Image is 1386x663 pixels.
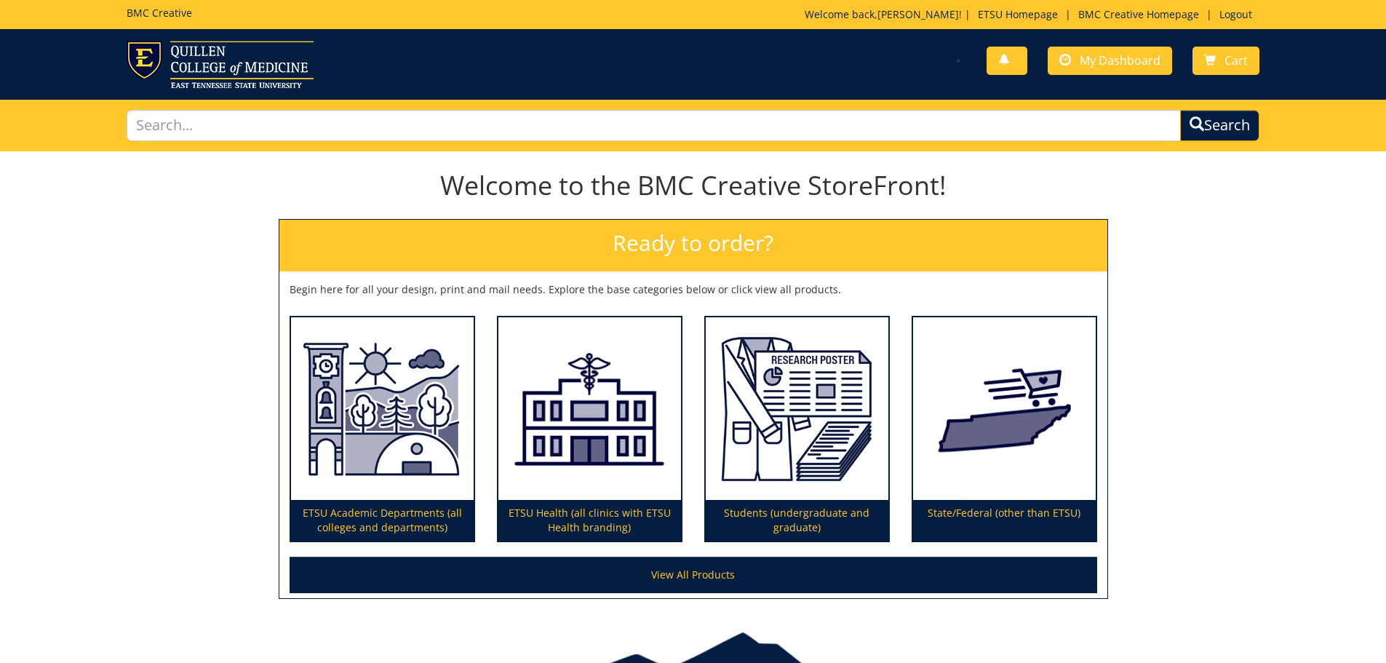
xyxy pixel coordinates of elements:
a: State/Federal (other than ETSU) [913,317,1096,541]
p: ETSU Academic Departments (all colleges and departments) [291,500,474,541]
p: Welcome back, ! | | | [805,7,1259,22]
a: Students (undergraduate and graduate) [706,317,888,541]
h1: Welcome to the BMC Creative StoreFront! [279,171,1108,200]
img: ETSU Academic Departments (all colleges and departments) [291,317,474,501]
img: State/Federal (other than ETSU) [913,317,1096,501]
p: State/Federal (other than ETSU) [913,500,1096,541]
a: Cart [1192,47,1259,75]
a: My Dashboard [1048,47,1172,75]
h2: Ready to order? [279,220,1107,271]
a: BMC Creative Homepage [1071,7,1206,21]
input: Search... [127,110,1182,141]
a: Logout [1212,7,1259,21]
span: Cart [1224,52,1248,68]
a: [PERSON_NAME] [877,7,959,21]
img: Students (undergraduate and graduate) [706,317,888,501]
a: View All Products [290,557,1097,593]
span: My Dashboard [1080,52,1160,68]
img: ETSU Health (all clinics with ETSU Health branding) [498,317,681,501]
p: Students (undergraduate and graduate) [706,500,888,541]
button: Search [1180,110,1259,141]
img: ETSU logo [127,41,314,88]
a: ETSU Health (all clinics with ETSU Health branding) [498,317,681,541]
a: ETSU Homepage [971,7,1065,21]
h5: BMC Creative [127,7,192,18]
p: Begin here for all your design, print and mail needs. Explore the base categories below or click ... [290,282,1097,297]
a: ETSU Academic Departments (all colleges and departments) [291,317,474,541]
p: ETSU Health (all clinics with ETSU Health branding) [498,500,681,541]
